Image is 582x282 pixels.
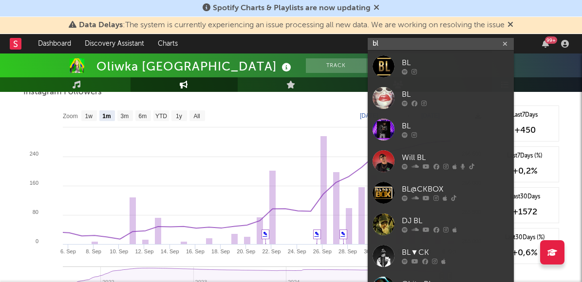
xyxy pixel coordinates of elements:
[31,34,78,53] a: Dashboard
[368,38,514,50] input: Search for artists
[155,113,167,120] text: YTD
[542,40,549,48] button: 99+
[496,193,554,201] div: Last 30 Days
[496,247,554,259] div: +0,6 %
[496,111,554,120] div: Last 7 Days
[545,36,557,44] div: 99 +
[160,248,179,254] text: 14. Sep
[402,184,509,195] div: BL@CKBOX
[402,247,509,259] div: BL▼CK
[402,121,509,132] div: BL
[63,113,78,120] text: Zoom
[507,21,513,29] span: Dismiss
[138,113,147,120] text: 6m
[85,113,93,120] text: 1w
[496,124,554,136] div: +450
[368,114,514,145] a: BL
[211,248,230,254] text: 18. Sep
[213,4,371,12] span: Spotify Charts & Playlists are now updating
[120,113,129,120] text: 3m
[29,180,38,186] text: 160
[176,113,182,120] text: 1y
[368,145,514,177] a: Will BL
[368,209,514,240] a: DJ BL
[496,233,554,242] div: Last 30 Days (%)
[110,248,128,254] text: 10. Sep
[86,248,101,254] text: 8. Sep
[23,87,102,98] span: Instagram Followers
[79,21,505,29] span: : The system is currently experiencing an issue processing all new data. We are working on resolv...
[338,248,357,254] text: 28. Sep
[402,152,509,164] div: Will BL
[374,4,379,12] span: Dismiss
[78,34,151,53] a: Discovery Assistant
[263,231,267,237] a: ✎
[237,248,255,254] text: 20. Sep
[186,248,204,254] text: 16. Sep
[313,248,331,254] text: 26. Sep
[79,21,123,29] span: Data Delays
[135,248,153,254] text: 12. Sep
[151,34,185,53] a: Charts
[368,177,514,209] a: BL@CKBOX
[402,215,509,227] div: DJ BL
[29,151,38,157] text: 240
[35,238,38,244] text: 0
[402,57,509,69] div: BL
[315,231,319,237] a: ✎
[402,89,509,101] div: BL
[360,112,378,119] text: [DATE]
[102,113,111,120] text: 1m
[341,231,345,237] a: ✎
[496,165,554,177] div: +0,2 %
[96,58,294,74] div: Oliwka [GEOGRAPHIC_DATA]
[262,248,281,254] text: 22. Sep
[496,206,554,218] div: +1572
[60,248,75,254] text: 6. Sep
[496,152,554,160] div: Last 7 Days (%)
[364,248,382,254] text: 30. Sep
[32,209,38,215] text: 80
[306,58,367,73] button: Track
[368,82,514,114] a: BL
[287,248,306,254] text: 24. Sep
[193,113,200,120] text: All
[368,240,514,272] a: BL▼CK
[368,51,514,82] a: BL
